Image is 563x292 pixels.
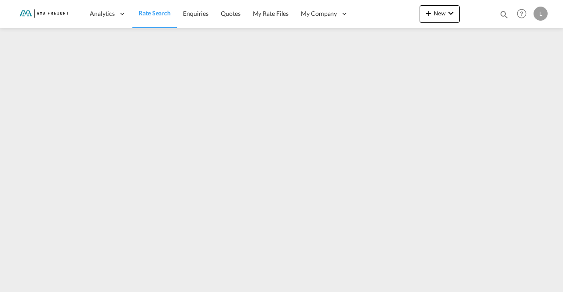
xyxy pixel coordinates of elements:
[301,9,337,18] span: My Company
[534,7,548,21] div: L
[90,9,115,18] span: Analytics
[221,10,240,17] span: Quotes
[13,4,73,24] img: f843cad07f0a11efa29f0335918cc2fb.png
[499,10,509,19] md-icon: icon-magnify
[139,9,171,17] span: Rate Search
[514,6,534,22] div: Help
[446,8,456,18] md-icon: icon-chevron-down
[183,10,208,17] span: Enquiries
[420,5,460,23] button: icon-plus 400-fgNewicon-chevron-down
[253,10,289,17] span: My Rate Files
[423,10,456,17] span: New
[514,6,529,21] span: Help
[423,8,434,18] md-icon: icon-plus 400-fg
[499,10,509,23] div: icon-magnify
